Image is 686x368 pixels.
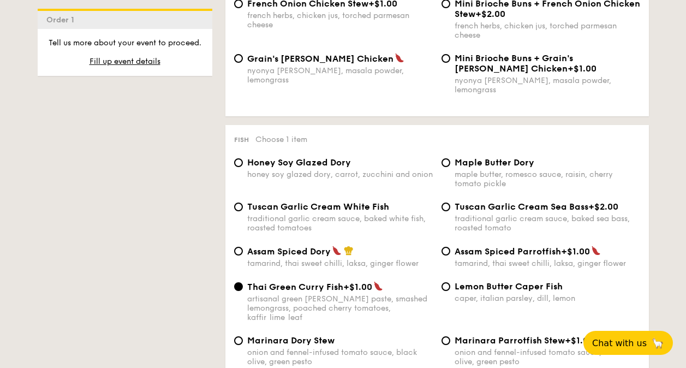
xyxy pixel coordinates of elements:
[247,54,393,64] span: Grain's [PERSON_NAME] Chicken
[332,246,342,256] img: icon-spicy.37a8142b.svg
[234,247,243,256] input: Assam Spiced Dorytamarind, thai sweet chilli, laksa, ginger flower
[455,157,534,168] span: Maple Butter Dory
[442,282,450,291] input: Lemon Butter Caper Fishcaper, italian parsley, dill, lemon
[46,38,204,49] p: Tell us more about your event to proceed.
[561,246,590,257] span: +$1.00
[343,282,372,292] span: +$1.00
[592,338,647,348] span: Chat with us
[255,135,307,144] span: Choose 1 item
[247,66,433,85] div: nyonya [PERSON_NAME], masala powder, lemongrass
[565,335,594,346] span: +$1.00
[247,214,433,233] div: traditional garlic cream sauce, baked white fish, roasted tomatoes
[583,331,673,355] button: Chat with us🦙
[234,282,243,291] input: Thai Green Curry Fish+$1.00artisanal green [PERSON_NAME] paste, smashed lemongrass, poached cherr...
[247,170,433,179] div: honey soy glazed dory, carrot, zucchini and onion
[247,246,331,257] span: Assam Spiced Dory
[234,136,249,144] span: Fish
[455,21,640,40] div: french herbs, chicken jus, torched parmesan cheese
[234,54,243,63] input: Grain's [PERSON_NAME] Chickennyonya [PERSON_NAME], masala powder, lemongrass
[234,336,243,345] input: Marinara Dory Stewonion and fennel-infused tomato sauce, black olive, green pesto
[247,201,389,212] span: Tuscan Garlic Cream White Fish
[234,158,243,167] input: Honey Soy Glazed Doryhoney soy glazed dory, carrot, zucchini and onion
[234,203,243,211] input: Tuscan Garlic Cream White Fishtraditional garlic cream sauce, baked white fish, roasted tomatoes
[455,259,640,268] div: tamarind, thai sweet chilli, laksa, ginger flower
[90,57,160,66] span: Fill up event details
[344,246,354,256] img: icon-chef-hat.a58ddaea.svg
[247,335,335,346] span: Marinara Dory Stew
[442,336,450,345] input: Marinara Parrotfish Stew+$1.00onion and fennel-infused tomato sauce, black olive, green pesto
[247,294,433,322] div: artisanal green [PERSON_NAME] paste, smashed lemongrass, poached cherry tomatoes, kaffir lime leaf
[247,157,351,168] span: Honey Soy Glazed Dory
[455,170,640,188] div: maple butter, romesco sauce, raisin, cherry tomato pickle
[455,76,640,94] div: nyonya [PERSON_NAME], masala powder, lemongrass
[455,335,565,346] span: Marinara Parrotfish Stew
[455,294,640,303] div: caper, italian parsley, dill, lemon
[373,281,383,291] img: icon-spicy.37a8142b.svg
[455,246,561,257] span: Assam Spiced Parrotfish
[591,246,601,256] img: icon-spicy.37a8142b.svg
[651,337,664,349] span: 🦙
[475,9,505,19] span: +$2.00
[442,203,450,211] input: Tuscan Garlic Cream Sea Bass+$2.00traditional garlic cream sauce, baked sea bass, roasted tomato
[455,53,573,74] span: Mini Brioche Buns + Grain's [PERSON_NAME] Chicken
[455,214,640,233] div: traditional garlic cream sauce, baked sea bass, roasted tomato
[395,53,404,63] img: icon-spicy.37a8142b.svg
[455,348,640,366] div: onion and fennel-infused tomato sauce, black olive, green pesto
[442,54,450,63] input: Mini Brioche Buns + Grain's [PERSON_NAME] Chicken+$1.00nyonya [PERSON_NAME], masala powder, lemon...
[455,201,588,212] span: Tuscan Garlic Cream Sea Bass
[247,11,433,29] div: french herbs, chicken jus, torched parmesan cheese
[247,348,433,366] div: onion and fennel-infused tomato sauce, black olive, green pesto
[247,282,343,292] span: Thai Green Curry Fish
[568,63,596,74] span: +$1.00
[442,247,450,256] input: Assam Spiced Parrotfish+$1.00tamarind, thai sweet chilli, laksa, ginger flower
[588,201,618,212] span: +$2.00
[46,15,79,25] span: Order 1
[247,259,433,268] div: tamarind, thai sweet chilli, laksa, ginger flower
[455,281,563,292] span: Lemon Butter Caper Fish
[442,158,450,167] input: Maple Butter Dorymaple butter, romesco sauce, raisin, cherry tomato pickle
